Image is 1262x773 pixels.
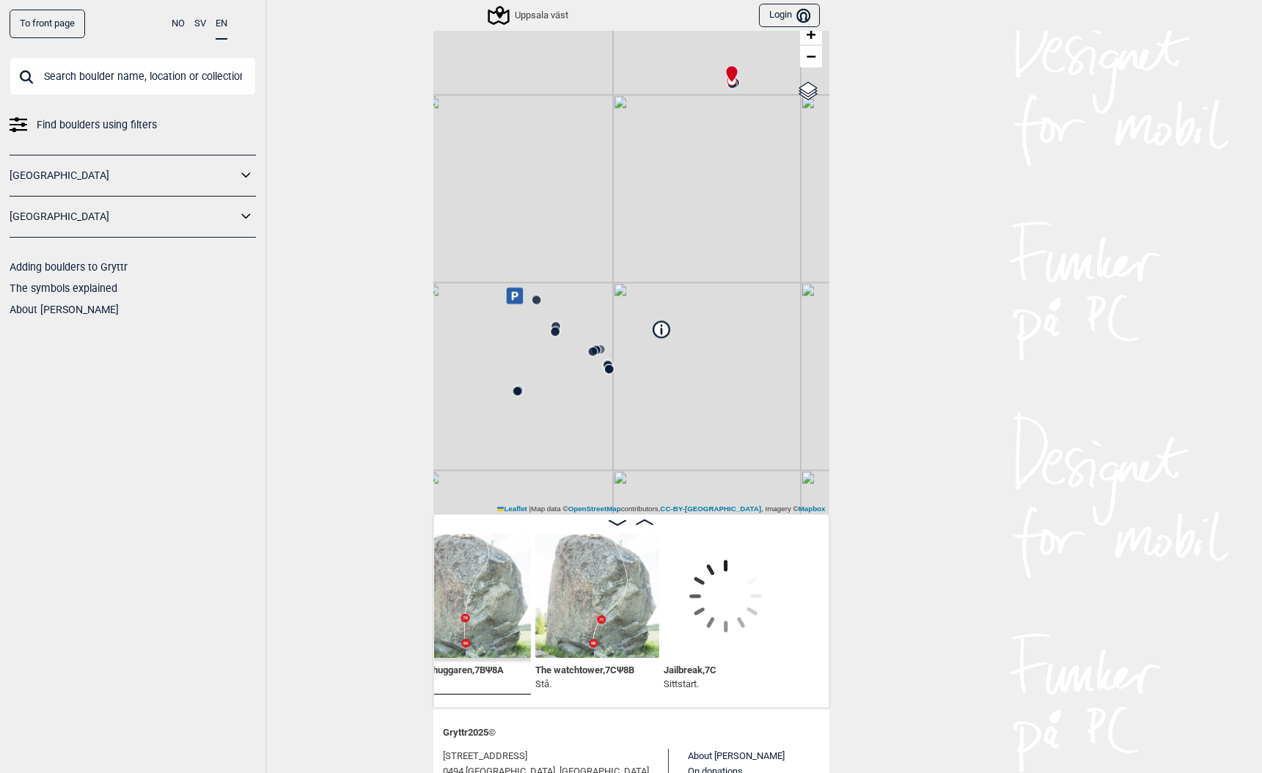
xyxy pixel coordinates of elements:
[664,662,716,675] span: Jailbreak , 7C
[568,505,621,513] a: OpenStreetMap
[10,282,117,294] a: The symbols explained
[759,4,819,28] button: Login
[800,45,822,67] a: Zoom out
[806,47,815,65] span: −
[494,504,829,514] div: Map data © contributors, , Imagery ©
[407,534,531,658] img: Underhuggaren
[794,75,822,107] a: Layers
[407,662,504,675] span: Underhuggaren , 7B Ψ 8A
[660,505,761,513] a: CC-BY-[GEOGRAPHIC_DATA]
[497,505,527,513] a: Leaflet
[10,206,237,227] a: [GEOGRAPHIC_DATA]
[535,662,634,675] span: The watchtower , 7C Ψ 8B
[194,10,206,38] button: SV
[535,534,659,658] img: The watchtower
[37,114,157,136] span: Find boulders using filters
[529,505,532,513] span: |
[10,165,237,186] a: [GEOGRAPHIC_DATA]
[688,750,785,761] a: About [PERSON_NAME]
[10,114,256,136] a: Find boulders using filters
[407,677,504,692] p: Stå.
[10,10,85,38] a: To front page
[216,10,227,40] button: EN
[443,749,527,764] span: [STREET_ADDRESS]
[806,25,815,43] span: +
[10,57,256,95] input: Search boulder name, location or collection
[664,677,716,692] p: Sittstart.
[490,7,568,24] div: Uppsala väst
[535,677,634,692] p: Stå.
[172,10,185,38] button: NO
[443,717,820,749] div: Gryttr 2025 ©
[10,304,119,315] a: About [PERSON_NAME]
[800,23,822,45] a: Zoom in
[799,505,826,513] a: Mapbox
[10,261,128,273] a: Adding boulders to Gryttr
